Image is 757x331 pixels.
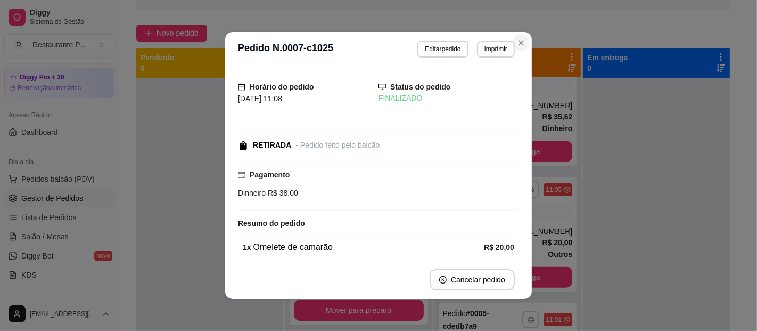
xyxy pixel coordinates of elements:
strong: 1 x [243,243,251,252]
span: calendar [238,83,245,91]
strong: Pagamento [250,171,290,179]
button: Close [513,34,530,51]
div: RETIRADA [253,140,291,151]
button: close-circleCancelar pedido [430,269,515,290]
div: - Pedido feito pelo balcão [295,140,380,151]
div: Omelete de camarão [243,241,484,254]
span: credit-card [238,171,245,179]
div: FINALIZADO [378,93,519,104]
span: Dinheiro [238,189,266,197]
strong: Horário do pedido [250,83,314,91]
strong: Status do pedido [390,83,451,91]
strong: Resumo do pedido [238,219,305,228]
strong: R$ 20,00 [484,243,514,252]
span: R$ 38,00 [266,189,298,197]
span: [DATE] 11:08 [238,94,282,103]
h3: Pedido N. 0007-c1025 [238,41,333,58]
button: Editarpedido [417,41,468,58]
span: close-circle [439,276,447,284]
button: Imprimir [477,41,515,58]
span: desktop [378,83,386,91]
